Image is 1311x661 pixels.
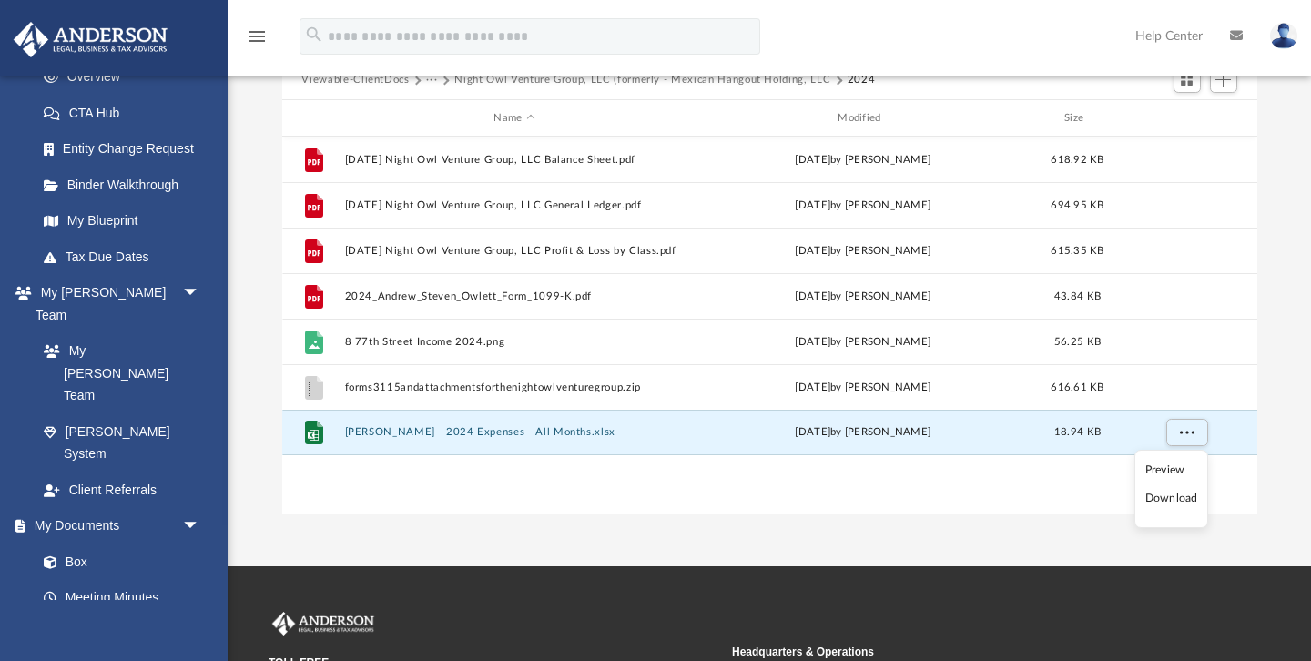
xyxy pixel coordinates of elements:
[693,198,1033,214] div: [DATE] by [PERSON_NAME]
[344,154,685,166] button: [DATE] Night Owl Venture Group, LLC Balance Sheet.pdf
[13,275,218,333] a: My [PERSON_NAME] Teamarrow_drop_down
[344,381,685,393] button: forms3115andattachmentsforthenightowlventuregroup.zip
[344,199,685,211] button: [DATE] Night Owl Venture Group, LLC General Ledger.pdf
[1051,246,1103,256] span: 615.35 KB
[344,336,685,348] button: 8 77th Street Income 2024.png
[1145,461,1198,480] li: Preview
[1122,110,1249,127] div: id
[13,508,218,544] a: My Documentsarrow_drop_down
[693,243,1033,259] div: [DATE] by [PERSON_NAME]
[693,334,1033,351] div: [DATE] by [PERSON_NAME]
[848,72,876,88] button: 2024
[282,137,1257,514] div: grid
[1174,67,1201,93] button: Switch to Grid View
[25,167,228,203] a: Binder Walkthrough
[25,333,209,414] a: My [PERSON_NAME] Team
[343,110,684,127] div: Name
[25,472,218,508] a: Client Referrals
[693,289,1033,305] div: [DATE] by [PERSON_NAME]
[182,508,218,545] span: arrow_drop_down
[1053,291,1100,301] span: 43.84 KB
[693,152,1033,168] div: [DATE] by [PERSON_NAME]
[692,110,1032,127] div: Modified
[25,203,218,239] a: My Blueprint
[1165,374,1207,402] button: More options
[8,22,173,57] img: Anderson Advisors Platinum Portal
[1145,489,1198,508] li: Download
[344,290,685,302] button: 2024_Andrew_Steven_Owlett_Form_1099-K.pdf
[344,245,685,257] button: [DATE] Night Owl Venture Group, LLC Profit & Loss by Class.pdf
[1165,192,1207,219] button: More options
[25,413,218,472] a: [PERSON_NAME] System
[1165,283,1207,310] button: More options
[1270,23,1297,49] img: User Pic
[1210,67,1237,93] button: Add
[25,580,218,616] a: Meeting Minutes
[1165,419,1207,446] button: More options
[246,35,268,47] a: menu
[25,59,228,96] a: Overview
[246,25,268,47] i: menu
[732,644,1183,660] small: Headquarters & Operations
[454,72,830,88] button: Night Owl Venture Group, LLC (formerly - Mexican Hangout Holding, LLC
[269,612,378,636] img: Anderson Advisors Platinum Portal
[1051,382,1103,392] span: 616.61 KB
[1165,238,1207,265] button: More options
[1165,147,1207,174] button: More options
[301,72,409,88] button: Viewable-ClientDocs
[25,544,209,580] a: Box
[25,239,228,275] a: Tax Due Dates
[1041,110,1113,127] div: Size
[1051,200,1103,210] span: 694.95 KB
[1051,155,1103,165] span: 618.92 KB
[1134,450,1208,528] ul: More options
[426,72,438,88] button: ···
[344,427,685,439] button: [PERSON_NAME] - 2024 Expenses - All Months.xlsx
[290,110,335,127] div: id
[1053,337,1100,347] span: 56.25 KB
[182,275,218,312] span: arrow_drop_down
[1165,329,1207,356] button: More options
[693,424,1033,441] div: [DATE] by [PERSON_NAME]
[25,131,228,168] a: Entity Change Request
[25,95,228,131] a: CTA Hub
[1053,427,1100,437] span: 18.94 KB
[693,380,1033,396] div: [DATE] by [PERSON_NAME]
[304,25,324,45] i: search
